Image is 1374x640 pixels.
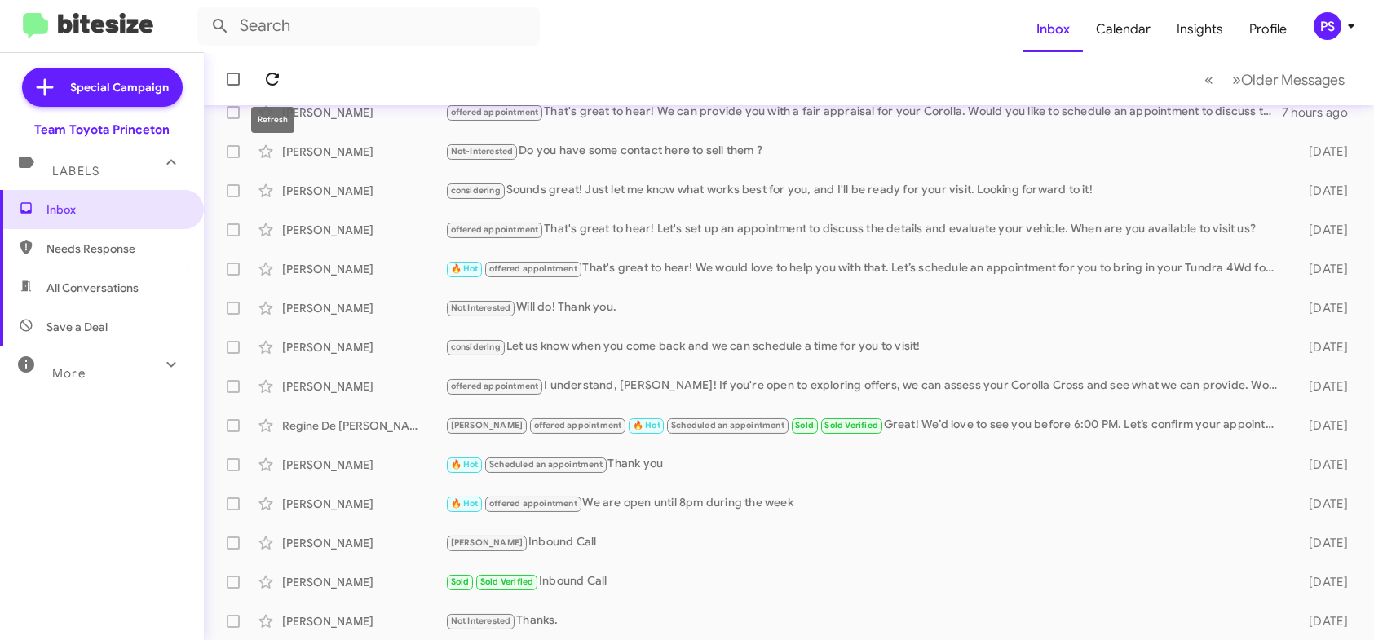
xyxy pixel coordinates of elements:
div: [PERSON_NAME] [282,496,445,512]
span: offered appointment [489,263,577,274]
span: Older Messages [1241,71,1345,89]
div: [DATE] [1286,143,1361,160]
span: 🔥 Hot [451,498,479,509]
span: Needs Response [46,241,185,257]
a: Inbox [1023,6,1083,53]
span: All Conversations [46,280,139,296]
div: Regine De [PERSON_NAME] [282,417,445,434]
span: Sold Verified [824,420,878,430]
div: [DATE] [1286,183,1361,199]
input: Search [197,7,540,46]
div: [DATE] [1286,378,1361,395]
div: Team Toyota Princeton [34,121,170,138]
div: That's great to hear! We can provide you with a fair appraisal for your Corolla. Would you like t... [445,103,1282,121]
div: Inbound Call [445,572,1286,591]
div: Great! We’d love to see you before 6:00 PM. Let’s confirm your appointment for that time. Looking... [445,416,1286,435]
div: [DATE] [1286,496,1361,512]
span: 🔥 Hot [451,459,479,470]
div: That's great to hear! Let's set up an appointment to discuss the details and evaluate your vehicl... [445,220,1286,239]
a: Special Campaign [22,68,183,107]
div: Refresh [251,107,294,133]
div: [DATE] [1286,574,1361,590]
span: considering [451,342,501,352]
span: offered appointment [451,107,539,117]
span: [PERSON_NAME] [451,537,524,548]
span: » [1232,69,1241,90]
div: Let us know when you come back and we can schedule a time for you to visit! [445,338,1286,356]
div: [PERSON_NAME] [282,339,445,355]
span: Save a Deal [46,319,108,335]
div: [PERSON_NAME] [282,378,445,395]
div: [DATE] [1286,339,1361,355]
span: Labels [52,164,99,179]
div: [PERSON_NAME] [282,535,445,551]
a: Profile [1236,6,1300,53]
div: [PERSON_NAME] [282,104,445,121]
div: PS [1314,12,1341,40]
div: That's great to hear! We would love to help you with that. Let’s schedule an appointment for you ... [445,259,1286,278]
span: [PERSON_NAME] [451,420,524,430]
div: We are open until 8pm during the week [445,494,1286,513]
div: [PERSON_NAME] [282,574,445,590]
div: 7 hours ago [1282,104,1361,121]
span: 🔥 Hot [451,263,479,274]
span: Inbox [46,201,185,218]
div: Will do! Thank you. [445,298,1286,317]
span: Not-Interested [451,146,514,157]
div: Do you have some contact here to sell them ? [445,142,1286,161]
div: [PERSON_NAME] [282,457,445,473]
span: More [52,366,86,381]
div: Inbound Call [445,533,1286,552]
div: I understand, [PERSON_NAME]! If you're open to exploring offers, we can assess your Corolla Cross... [445,377,1286,395]
div: [PERSON_NAME] [282,183,445,199]
div: [PERSON_NAME] [282,613,445,629]
div: [DATE] [1286,222,1361,238]
button: Previous [1195,63,1223,96]
div: [PERSON_NAME] [282,261,445,277]
div: [DATE] [1286,613,1361,629]
div: [PERSON_NAME] [282,143,445,160]
a: Calendar [1083,6,1164,53]
span: Special Campaign [71,79,170,95]
span: Sold [451,576,470,587]
div: [PERSON_NAME] [282,300,445,316]
a: Insights [1164,6,1236,53]
button: Next [1222,63,1354,96]
span: Sold Verified [480,576,534,587]
span: offered appointment [451,224,539,235]
button: PS [1300,12,1356,40]
span: « [1204,69,1213,90]
div: [DATE] [1286,261,1361,277]
span: Sold [795,420,814,430]
span: offered appointment [489,498,577,509]
div: [DATE] [1286,535,1361,551]
div: [DATE] [1286,457,1361,473]
span: Scheduled an appointment [489,459,603,470]
span: offered appointment [534,420,622,430]
div: Sounds great! Just let me know what works best for you, and I'll be ready for your visit. Looking... [445,181,1286,200]
span: Not Interested [451,302,511,313]
nav: Page navigation example [1195,63,1354,96]
div: Thanks. [445,611,1286,630]
span: Scheduled an appointment [671,420,784,430]
span: Not Interested [451,616,511,626]
span: considering [451,185,501,196]
div: [DATE] [1286,300,1361,316]
div: [PERSON_NAME] [282,222,445,238]
div: [DATE] [1286,417,1361,434]
div: Thank you [445,455,1286,474]
span: offered appointment [451,381,539,391]
span: 🔥 Hot [633,420,660,430]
